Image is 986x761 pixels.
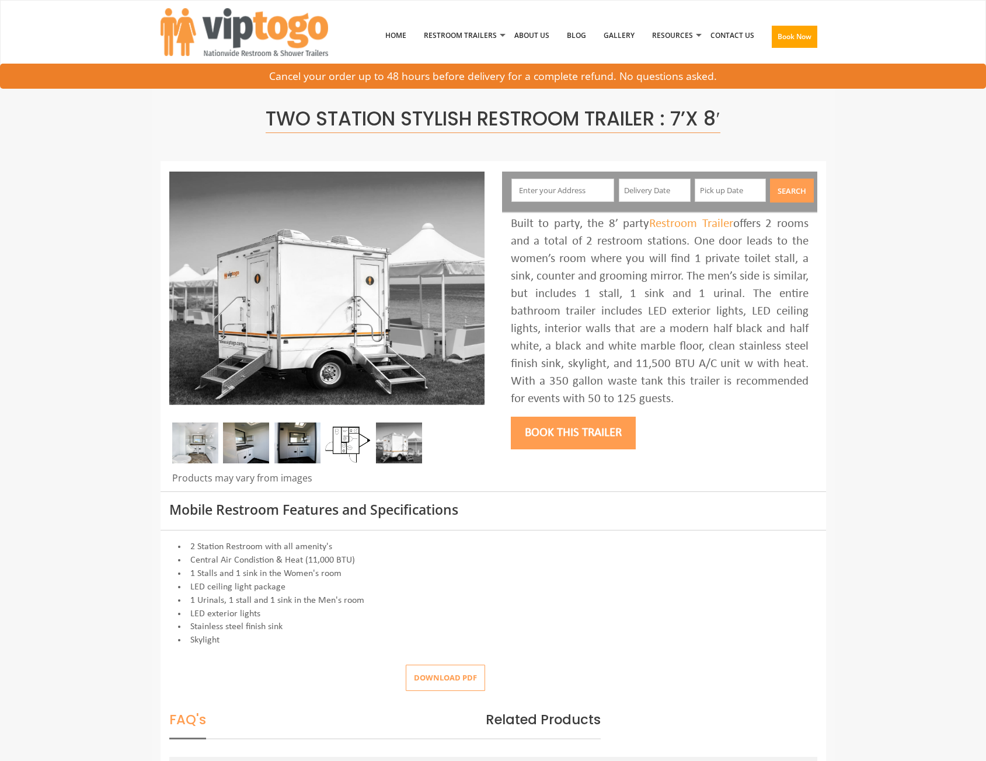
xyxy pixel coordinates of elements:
button: Search [770,179,814,203]
li: Skylight [169,634,817,647]
div: Products may vary from images [169,472,485,491]
a: Resources [643,5,702,66]
img: VIPTOGO [161,8,328,56]
div: Built to party, the 8’ party offers 2 rooms and a total of 2 restroom stations. One door leads to... [511,215,809,408]
li: Stainless steel finish sink [169,620,817,634]
img: Floor Plan of 2 station Mini restroom with sink and toilet [325,423,371,463]
input: Enter your Address [511,179,614,202]
li: Central Air Condistion & Heat (11,000 BTU) [169,554,817,567]
h3: Mobile Restroom Features and Specifications [169,502,817,517]
a: Blog [558,5,595,66]
li: LED exterior lights [169,608,817,621]
a: Restroom Trailers [415,5,506,66]
input: Delivery Date [619,179,691,202]
img: A mini restroom trailer with two separate stations and separate doors for males and females [376,423,422,463]
li: LED ceiling light package [169,581,817,594]
a: Download pdf [396,672,485,683]
li: 2 Station Restroom with all amenity's [169,540,817,554]
img: A mini restroom trailer with two separate stations and separate doors for males and females [169,172,485,405]
a: Home [377,5,415,66]
span: Related Products [486,710,601,729]
a: Gallery [595,5,643,66]
img: DSC_0004_email [274,423,320,463]
a: Contact Us [702,5,763,66]
span: Two Station Stylish Restroom Trailer : 7’x 8′ [266,105,720,133]
input: Pick up Date [695,179,766,202]
button: Book Now [772,26,817,48]
button: Download pdf [406,665,485,691]
a: About Us [506,5,558,66]
li: 1 Stalls and 1 sink in the Women's room [169,567,817,581]
li: 1 Urinals, 1 stall and 1 sink in the Men's room [169,594,817,608]
button: Book this trailer [511,417,636,449]
a: Restroom Trailer [649,218,733,230]
img: DSC_0016_email [223,423,269,463]
a: Book Now [763,5,826,73]
span: FAQ's [169,710,206,739]
img: Inside of complete restroom with a stall, a urinal, tissue holders, cabinets and mirror [172,423,218,463]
